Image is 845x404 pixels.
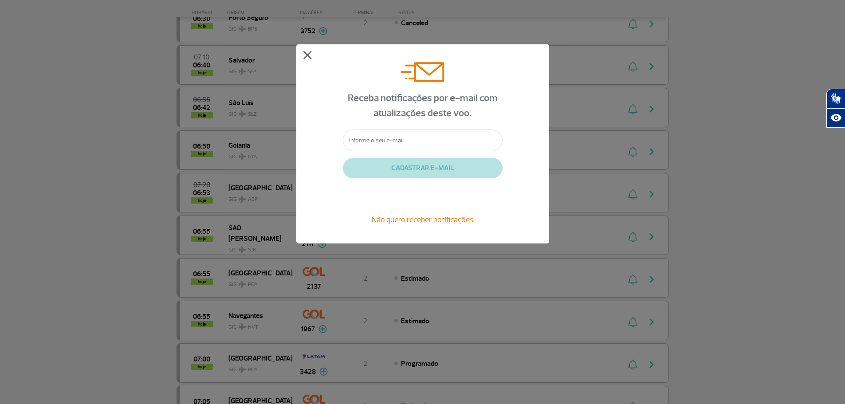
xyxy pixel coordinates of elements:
div: Plugin de acessibilidade da Hand Talk. [826,89,845,128]
button: CADASTRAR E-MAIL [343,158,503,178]
button: Abrir tradutor de língua de sinais. [826,89,845,108]
span: Não quero receber notificações [372,215,473,224]
button: Abrir recursos assistivos. [826,108,845,128]
input: Informe o seu e-mail [343,129,503,151]
span: Receba notificações por e-mail com atualizações deste voo. [348,92,498,119]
